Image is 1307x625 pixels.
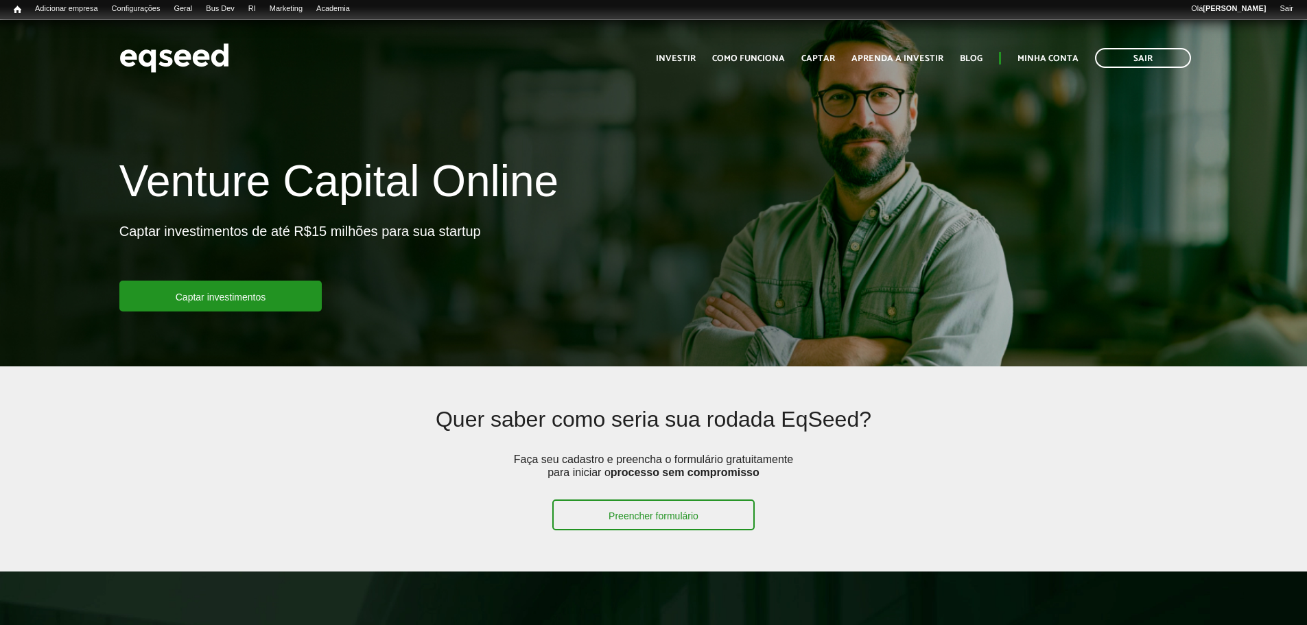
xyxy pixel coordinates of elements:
a: Captar [801,54,835,63]
a: Minha conta [1017,54,1079,63]
a: Geral [167,3,199,14]
span: Início [14,5,21,14]
a: Adicionar empresa [28,3,105,14]
a: Academia [309,3,357,14]
img: EqSeed [119,40,229,76]
strong: processo sem compromisso [611,467,760,478]
a: Marketing [263,3,309,14]
p: Faça seu cadastro e preencha o formulário gratuitamente para iniciar o [509,453,797,499]
a: Preencher formulário [552,499,755,530]
a: Blog [960,54,982,63]
p: Captar investimentos de até R$15 milhões para sua startup [119,223,481,281]
a: Início [7,3,28,16]
a: Investir [656,54,696,63]
h1: Venture Capital Online [119,157,558,212]
h2: Quer saber como seria sua rodada EqSeed? [228,408,1079,452]
a: Aprenda a investir [851,54,943,63]
a: Sair [1273,3,1300,14]
strong: [PERSON_NAME] [1203,4,1266,12]
a: RI [242,3,263,14]
a: Bus Dev [199,3,242,14]
a: Captar investimentos [119,281,322,311]
a: Sair [1095,48,1191,68]
a: Como funciona [712,54,785,63]
a: Olá[PERSON_NAME] [1184,3,1273,14]
a: Configurações [105,3,167,14]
